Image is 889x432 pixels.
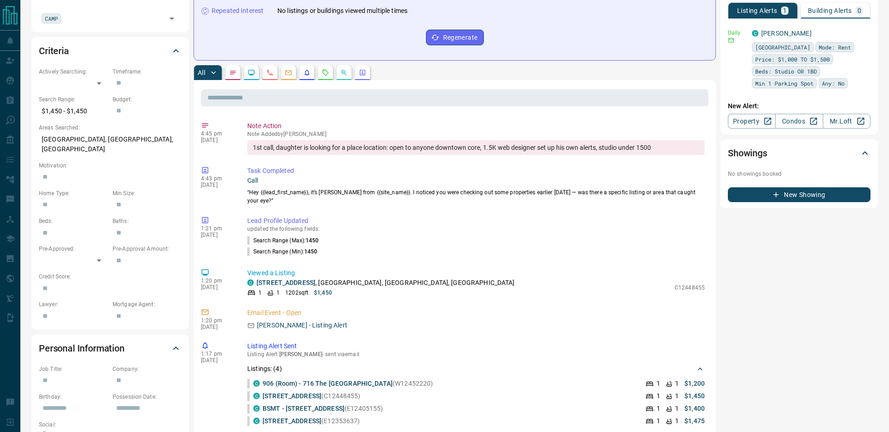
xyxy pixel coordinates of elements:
[728,114,776,129] a: Property
[201,175,233,182] p: 4:43 pm
[819,43,851,52] span: Mode: Rent
[808,7,852,14] p: Building Alerts
[39,68,108,76] p: Actively Searching:
[277,6,407,16] p: No listings or buildings viewed multiple times
[113,300,182,309] p: Mortgage Agent:
[684,391,705,401] p: $1,450
[201,284,233,290] p: [DATE]
[285,69,292,76] svg: Emails
[657,416,660,426] p: 1
[39,95,108,104] p: Search Range:
[201,351,233,357] p: 1:17 pm
[675,404,679,413] p: 1
[113,245,182,253] p: Pre-Approval Amount:
[266,69,274,76] svg: Calls
[426,30,484,45] button: Regenerate
[675,379,679,389] p: 1
[675,416,679,426] p: 1
[684,404,705,413] p: $1,400
[45,14,58,23] span: CAMP
[113,393,182,401] p: Possession Date:
[263,380,393,387] a: 906 (Room) - 716 The [GEOGRAPHIC_DATA]
[39,245,108,253] p: Pre-Approved:
[39,123,182,132] p: Areas Searched:
[165,12,178,25] button: Open
[247,226,705,232] p: updated the following fields:
[201,137,233,143] p: [DATE]
[113,95,182,104] p: Budget:
[823,114,870,129] a: Mr.Loft
[359,69,366,76] svg: Agent Actions
[39,217,108,225] p: Beds:
[755,79,814,88] span: Min 1 Parking Spot
[822,79,845,88] span: Any: No
[247,236,319,245] p: Search Range (Max) :
[247,176,705,185] p: Call
[253,380,260,387] div: condos.ca
[39,104,108,119] p: $1,450 - $1,450
[247,268,705,278] p: Viewed a Listing
[728,146,767,160] h2: Showings
[247,188,705,205] p: “Hey {{lead_first_name}}, it’s [PERSON_NAME] from {{site_name}}. I noticed you were checking out ...
[201,130,233,137] p: 4:45 pm
[39,132,182,157] p: [GEOGRAPHIC_DATA], [GEOGRAPHIC_DATA], [GEOGRAPHIC_DATA]
[858,7,861,14] p: 0
[728,170,870,178] p: No showings booked
[253,405,260,412] div: condos.ca
[39,43,69,58] h2: Criteria
[247,308,705,318] p: Email Event - Open
[303,69,311,76] svg: Listing Alerts
[728,101,870,111] p: New Alert:
[755,43,810,52] span: [GEOGRAPHIC_DATA]
[755,55,830,64] span: Price: $1,000 TO $1,500
[212,6,263,16] p: Repeated Interest
[39,341,125,356] h2: Personal Information
[775,114,823,129] a: Condos
[247,341,705,351] p: Listing Alert Sent
[728,142,870,164] div: Showings
[201,278,233,284] p: 1:20 pm
[201,225,233,232] p: 1:21 pm
[340,69,348,76] svg: Opportunities
[263,405,344,412] a: BSMT - [STREET_ADDRESS]
[257,278,515,288] p: , [GEOGRAPHIC_DATA], [GEOGRAPHIC_DATA], [GEOGRAPHIC_DATA]
[276,289,280,297] p: 1
[39,393,108,401] p: Birthday:
[755,67,817,76] span: Beds: Studio OR 1BD
[113,189,182,197] p: Min Size:
[39,337,182,359] div: Personal Information
[247,279,254,286] div: condos.ca
[657,404,660,413] p: 1
[675,284,705,292] p: C12448455
[39,365,108,373] p: Job Title:
[761,30,812,37] a: [PERSON_NAME]
[263,392,321,400] a: [STREET_ADDRESS]
[247,247,318,256] p: Search Range (Min) :
[39,161,182,170] p: Motivation:
[263,404,383,413] p: (E12405155)
[257,279,315,286] a: [STREET_ADDRESS]
[783,7,787,14] p: 1
[657,379,660,389] p: 1
[247,216,705,226] p: Lead Profile Updated
[253,418,260,424] div: condos.ca
[39,300,108,309] p: Lawyer:
[247,166,705,176] p: Task Completed
[247,121,705,131] p: Note Action
[248,69,255,76] svg: Lead Browsing Activity
[247,140,705,155] div: 1st call, daughter is looking for a place location: open to anyone downtown core, 1.5K web design...
[279,351,322,358] span: [PERSON_NAME]
[728,187,870,202] button: New Showing
[201,324,233,330] p: [DATE]
[737,7,777,14] p: Listing Alerts
[113,217,182,225] p: Baths:
[657,391,660,401] p: 1
[201,317,233,324] p: 1:20 pm
[728,29,746,37] p: Daily
[113,365,182,373] p: Company:
[247,364,282,374] p: Listings: ( 4 )
[39,189,108,197] p: Home Type:
[258,289,262,297] p: 1
[263,379,433,389] p: (W12452220)
[263,391,361,401] p: (C12448455)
